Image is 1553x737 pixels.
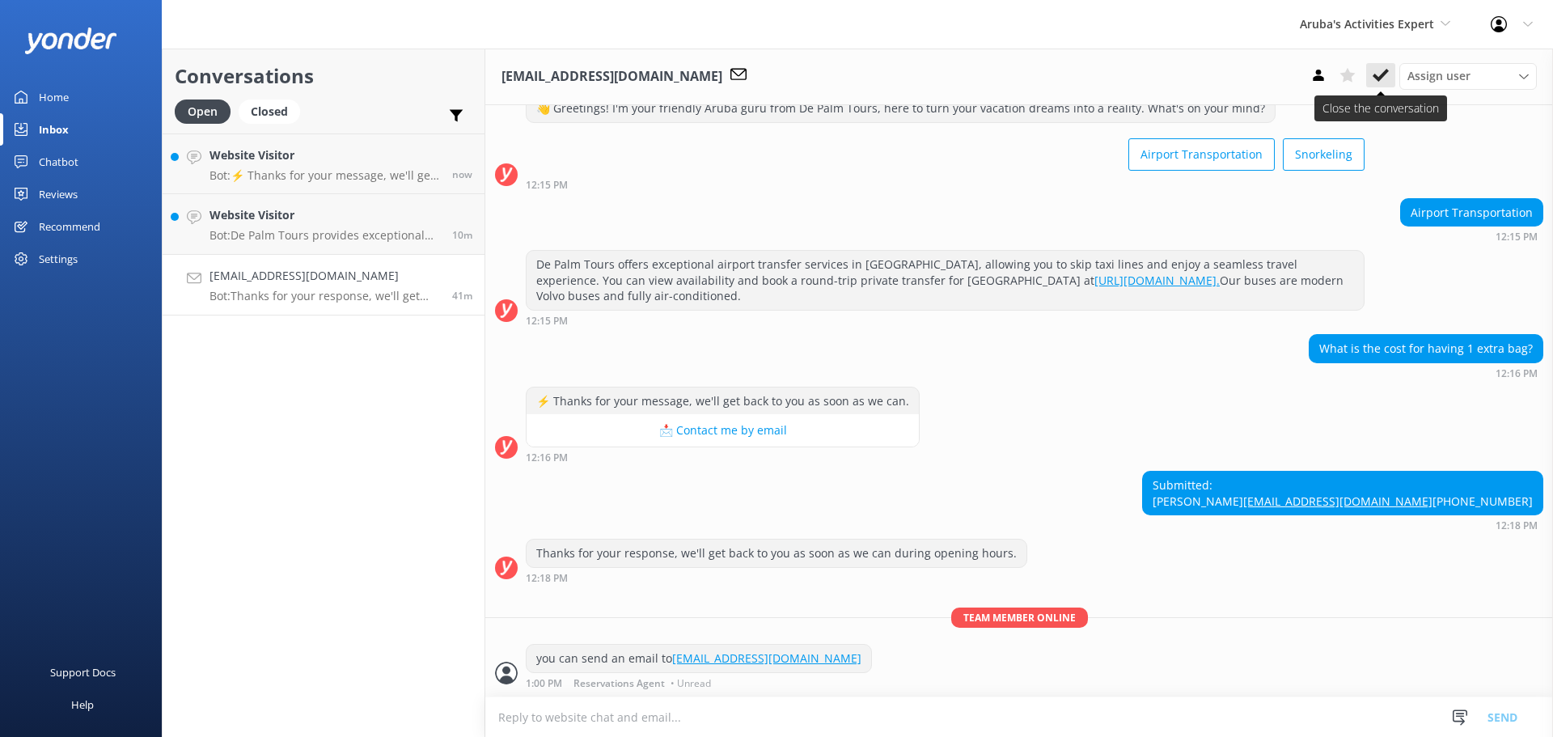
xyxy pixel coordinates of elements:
h2: Conversations [175,61,472,91]
div: Sep 11 2025 12:15pm (UTC -04:00) America/Caracas [1400,231,1543,242]
span: Assign user [1407,67,1470,85]
div: Sep 11 2025 12:15pm (UTC -04:00) America/Caracas [526,179,1365,190]
div: Sep 11 2025 12:16pm (UTC -04:00) America/Caracas [1309,367,1543,379]
div: 👋 Greetings! I'm your friendly Aruba guru from De Palm Tours, here to turn your vacation dreams i... [527,95,1275,122]
button: Snorkeling [1283,138,1365,171]
a: [EMAIL_ADDRESS][DOMAIN_NAME]Bot:Thanks for your response, we'll get back to you as soon as we can... [163,255,485,316]
button: 📩 Contact me by email [527,414,919,447]
div: Recommend [39,210,100,243]
h4: Website Visitor [209,146,440,164]
strong: 12:15 PM [526,180,568,190]
a: [EMAIL_ADDRESS][DOMAIN_NAME] [1243,493,1432,509]
strong: 12:18 PM [526,574,568,583]
strong: 12:15 PM [1496,232,1538,242]
strong: 1:00 PM [526,679,562,688]
div: Help [71,688,94,721]
div: Closed [239,100,300,124]
a: Open [175,102,239,120]
div: Thanks for your response, we'll get back to you as soon as we can during opening hours. [527,540,1026,567]
div: you can send an email to [527,645,871,672]
div: Chatbot [39,146,78,178]
span: Sep 11 2025 12:18pm (UTC -04:00) America/Caracas [452,289,472,303]
h3: [EMAIL_ADDRESS][DOMAIN_NAME] [501,66,722,87]
div: Home [39,81,69,113]
div: Airport Transportation [1401,199,1542,227]
div: What is the cost for having 1 extra bag? [1310,335,1542,362]
a: Website VisitorBot:De Palm Tours provides exceptional airport transfer services in [GEOGRAPHIC_DA... [163,194,485,255]
strong: 12:16 PM [1496,369,1538,379]
div: Sep 11 2025 12:18pm (UTC -04:00) America/Caracas [526,572,1027,583]
div: Assign User [1399,63,1537,89]
div: Settings [39,243,78,275]
a: Closed [239,102,308,120]
p: Bot: De Palm Tours provides exceptional airport transfer services in [GEOGRAPHIC_DATA], ensuring ... [209,228,440,243]
span: Sep 11 2025 12:59pm (UTC -04:00) America/Caracas [452,167,472,181]
span: Aruba's Activities Expert [1300,16,1434,32]
strong: 12:16 PM [526,453,568,463]
h4: Website Visitor [209,206,440,224]
div: Submitted: [PERSON_NAME] [PHONE_NUMBER] [1143,472,1542,515]
div: Support Docs [50,656,116,688]
p: Bot: Thanks for your response, we'll get back to you as soon as we can during opening hours. [209,289,440,303]
div: De Palm Tours offers exceptional airport transfer services in [GEOGRAPHIC_DATA], allowing you to ... [527,251,1364,310]
div: Open [175,100,231,124]
button: Airport Transportation [1128,138,1275,171]
span: • Unread [671,679,711,688]
a: Website VisitorBot:⚡ Thanks for your message, we'll get back to you as soon as we can.now [163,133,485,194]
img: yonder-white-logo.png [24,28,117,54]
strong: 12:18 PM [1496,521,1538,531]
div: Sep 11 2025 12:18pm (UTC -04:00) America/Caracas [1142,519,1543,531]
strong: 12:15 PM [526,316,568,326]
span: Team member online [951,608,1088,628]
span: Reservations Agent [573,679,665,688]
div: Sep 11 2025 12:15pm (UTC -04:00) America/Caracas [526,315,1365,326]
div: ⚡ Thanks for your message, we'll get back to you as soon as we can. [527,388,919,415]
p: Bot: ⚡ Thanks for your message, we'll get back to you as soon as we can. [209,168,440,183]
h4: [EMAIL_ADDRESS][DOMAIN_NAME] [209,267,440,285]
span: Sep 11 2025 12:50pm (UTC -04:00) America/Caracas [452,228,472,242]
div: Reviews [39,178,78,210]
div: Sep 11 2025 12:16pm (UTC -04:00) America/Caracas [526,451,920,463]
div: Inbox [39,113,69,146]
div: Sep 11 2025 01:00pm (UTC -04:00) America/Caracas [526,677,872,688]
a: [EMAIL_ADDRESS][DOMAIN_NAME] [672,650,861,666]
a: [URL][DOMAIN_NAME]. [1094,273,1220,288]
